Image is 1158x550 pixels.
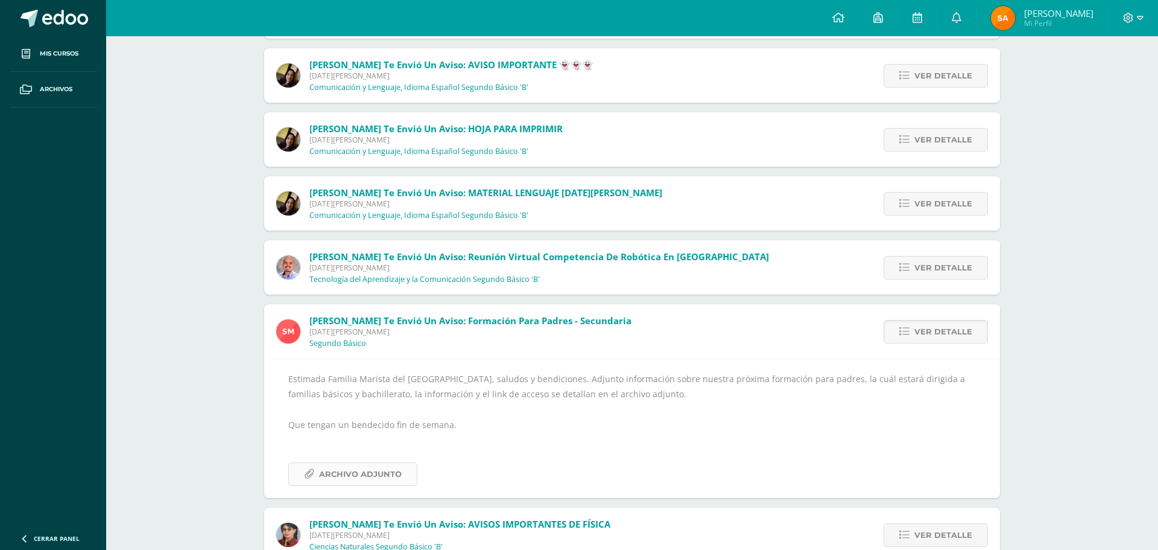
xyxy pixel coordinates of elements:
[309,83,528,92] p: Comunicación y Lenguaje, Idioma Español Segundo Básico 'B'
[309,339,366,348] p: Segundo Básico
[10,72,96,107] a: Archivos
[914,129,972,151] span: Ver detalle
[288,462,417,486] a: Archivo Adjunto
[309,275,540,284] p: Tecnología del Aprendizaje y la Comunicación Segundo Básico 'B'
[319,463,402,485] span: Archivo Adjunto
[1024,7,1093,19] span: [PERSON_NAME]
[309,251,769,263] span: [PERSON_NAME] te envió un aviso: Reunión virtual competencia de robótica en [GEOGRAPHIC_DATA]
[309,199,662,209] span: [DATE][PERSON_NAME]
[1024,18,1093,28] span: Mi Perfil
[309,211,528,220] p: Comunicación y Lenguaje, Idioma Español Segundo Básico 'B'
[991,6,1015,30] img: 0112aaf03e9069f40e81025676634ce4.png
[309,518,610,530] span: [PERSON_NAME] te envió un aviso: AVISOS IMPORTANTES DE FÍSICA
[309,263,769,273] span: [DATE][PERSON_NAME]
[276,191,300,216] img: fb79f5a91a3aae58e4c0de196cfe63c7.png
[914,193,972,215] span: Ver detalle
[309,123,563,135] span: [PERSON_NAME] te envió un aviso: HOJA PARA IMPRIMIR
[276,127,300,152] img: fb79f5a91a3aae58e4c0de196cfe63c7.png
[914,321,972,343] span: Ver detalle
[10,36,96,72] a: Mis cursos
[276,255,300,280] img: f4ddca51a09d81af1cee46ad6847c426.png
[914,524,972,546] span: Ver detalle
[914,257,972,279] span: Ver detalle
[40,85,72,94] span: Archivos
[309,530,610,540] span: [DATE][PERSON_NAME]
[914,65,972,87] span: Ver detalle
[276,63,300,88] img: fb79f5a91a3aae58e4c0de196cfe63c7.png
[309,135,563,145] span: [DATE][PERSON_NAME]
[288,371,976,486] div: Estimada Familia Marista del [GEOGRAPHIC_DATA], saludos y bendiciones. Adjunto información sobre ...
[309,315,631,327] span: [PERSON_NAME] te envió un aviso: Formación para padres - Secundaria
[276,523,300,547] img: 62738a800ecd8b6fa95d10d0b85c3dbc.png
[309,147,528,156] p: Comunicación y Lenguaje, Idioma Español Segundo Básico 'B'
[309,187,662,199] span: [PERSON_NAME] te envió un aviso: MATERIAL LENGUAJE [DATE][PERSON_NAME]
[40,49,78,59] span: Mis cursos
[309,71,593,81] span: [DATE][PERSON_NAME]
[34,534,80,543] span: Cerrar panel
[309,327,631,337] span: [DATE][PERSON_NAME]
[309,59,593,71] span: [PERSON_NAME] te envió un aviso: AVISO IMPORTANTE 👻👻👻
[276,319,300,344] img: a4c9654d905a1a01dc2161da199b9124.png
